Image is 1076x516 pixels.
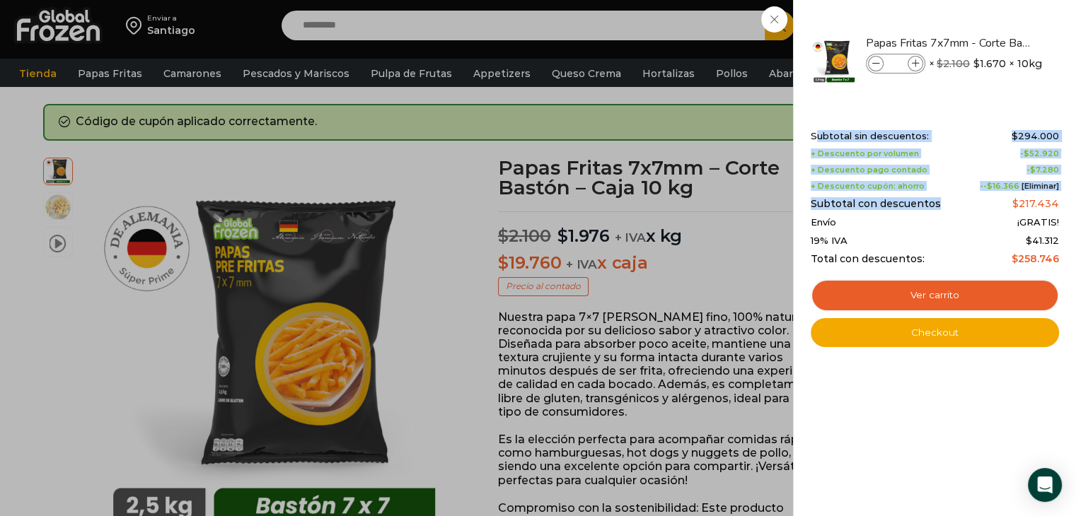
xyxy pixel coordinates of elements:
[1026,165,1059,175] span: -
[1028,468,1062,502] div: Open Intercom Messenger
[980,182,1059,191] span: --
[987,181,993,191] span: $
[1012,130,1018,141] span: $
[987,181,1019,191] span: 16.366
[973,57,1006,71] bdi: 1.670
[1030,165,1059,175] bdi: 7.280
[973,57,980,71] span: $
[811,165,927,175] span: + Descuento pago contado
[937,57,943,70] span: $
[1012,130,1059,141] bdi: 294.000
[811,182,925,191] span: + Descuento cupón: ahorro
[1020,149,1059,158] span: -
[811,131,929,142] span: Subtotal sin descuentos:
[811,318,1059,348] a: Checkout
[1022,181,1059,191] a: [Eliminar]
[1024,148,1029,158] span: $
[1026,235,1032,246] span: $
[885,56,906,71] input: Product quantity
[811,279,1059,312] a: Ver carrito
[811,235,848,247] span: 19% IVA
[811,149,919,158] span: + Descuento por volumen
[811,198,941,210] span: Subtotal con descuentos
[866,35,1034,51] a: Papas Fritas 7x7mm - Corte Bastón - Caja 10 kg
[1026,235,1059,246] span: 41.312
[811,217,836,228] span: Envío
[1012,197,1019,210] span: $
[811,253,925,265] span: Total con descuentos:
[1012,252,1018,265] span: $
[1030,165,1036,175] span: $
[1024,148,1059,158] bdi: 52.920
[937,57,970,70] bdi: 2.100
[929,54,1042,74] span: × × 10kg
[1012,252,1059,265] bdi: 258.746
[1012,197,1059,210] bdi: 217.434
[1017,217,1059,228] span: ¡GRATIS!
